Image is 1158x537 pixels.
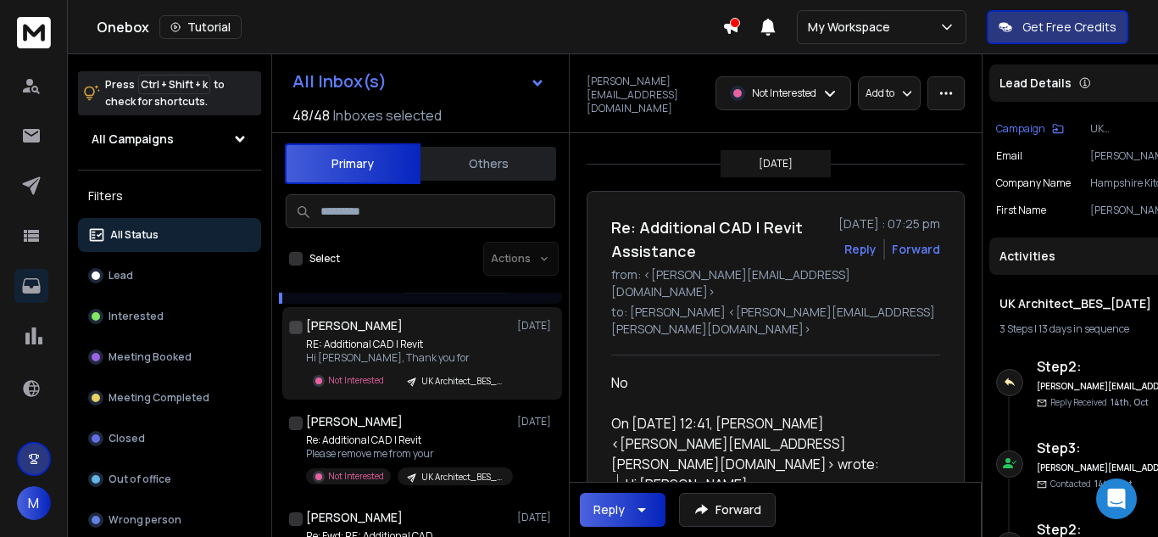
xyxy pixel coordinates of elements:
p: Interested [109,310,164,323]
p: [DATE] [759,157,793,171]
button: Others [420,145,556,182]
p: [DATE] [517,415,555,428]
div: Reply [593,501,625,518]
button: Lead [78,259,261,293]
button: M [17,486,51,520]
h1: [PERSON_NAME] [306,317,403,334]
p: Email [996,149,1022,163]
p: Wrong person [109,513,181,527]
button: Out of office [78,462,261,496]
span: 14th, Oct [1111,396,1149,408]
p: My Workspace [808,19,897,36]
button: All Inbox(s) [279,64,559,98]
p: Lead Details [999,75,1072,92]
button: Closed [78,422,261,456]
p: UK Architect_BES_[DATE] [421,471,503,484]
p: [DATE] [517,511,555,524]
p: Meeting Completed [109,391,209,405]
p: Press to check for shortcuts. [105,76,225,110]
span: 48 / 48 [292,105,330,126]
p: UK Architect_BES_[DATE] [421,375,503,388]
p: First Name [996,204,1046,217]
div: Hi [PERSON_NAME], [626,474,927,495]
div: Forward [892,241,940,258]
p: All Status [110,228,159,242]
p: Add to [866,87,894,100]
p: Hi [PERSON_NAME], Thank you for [306,351,509,365]
p: Not Interested [752,87,816,100]
div: Open Intercom Messenger [1096,478,1137,519]
span: Ctrl + Shift + k [138,75,210,94]
button: Wrong person [78,503,261,537]
button: Tutorial [159,15,242,39]
p: Contacted [1050,478,1133,490]
p: Closed [109,432,145,445]
button: All Status [78,218,261,252]
p: RE: Additional CAD | Revit [306,338,509,351]
p: Please remove me from your [306,447,509,461]
p: Re: Additional CAD | Revit [306,434,509,447]
button: Forward [679,493,776,527]
button: Primary [285,143,420,184]
span: 14th, Oct [1094,478,1133,489]
h3: Filters [78,184,261,208]
label: Select [309,252,340,266]
button: Meeting Completed [78,381,261,415]
p: from: <[PERSON_NAME][EMAIL_ADDRESS][DOMAIN_NAME]> [611,266,940,300]
p: Not Interested [328,374,384,387]
h1: [PERSON_NAME] [306,413,403,430]
p: Not Interested [328,470,384,483]
p: [PERSON_NAME][EMAIL_ADDRESS][DOMAIN_NAME] [587,75,705,115]
button: All Campaigns [78,122,261,156]
button: Reply [844,241,877,258]
button: Interested [78,299,261,333]
h1: All Inbox(s) [292,73,387,90]
span: 13 days in sequence [1038,322,1129,336]
button: Get Free Credits [987,10,1128,44]
h1: [PERSON_NAME] [306,509,403,526]
div: Onebox [97,15,722,39]
span: 3 Steps [999,322,1033,336]
p: [DATE] [517,319,555,333]
p: Lead [109,269,133,282]
p: Campaign [996,122,1045,136]
button: Reply [580,493,665,527]
button: Campaign [996,122,1064,136]
p: to: [PERSON_NAME] <[PERSON_NAME][EMAIL_ADDRESS][PERSON_NAME][DOMAIN_NAME]> [611,304,940,338]
h1: Re: Additional CAD | Revit Assistance [611,215,828,263]
button: Meeting Booked [78,340,261,374]
h3: Inboxes selected [333,105,442,126]
p: Reply Received [1050,396,1149,409]
p: Meeting Booked [109,350,192,364]
p: Out of office [109,473,171,486]
p: Get Free Credits [1022,19,1116,36]
p: Company Name [996,176,1071,190]
div: No [611,372,927,393]
h1: All Campaigns [92,131,174,148]
p: [DATE] : 07:25 pm [838,215,940,232]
